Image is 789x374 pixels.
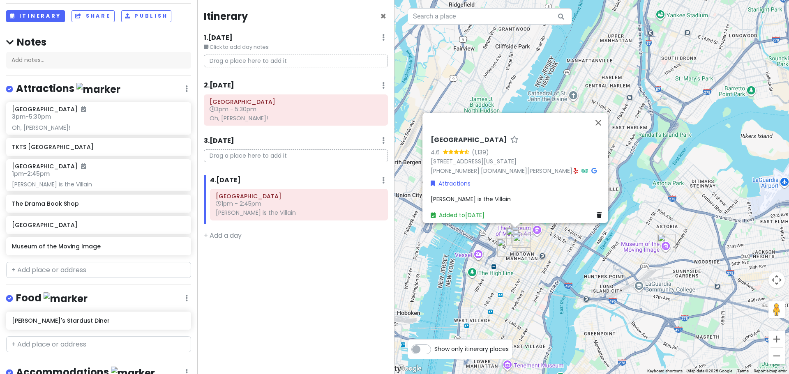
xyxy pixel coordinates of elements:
div: Add notes... [6,52,191,69]
span: 3pm - 5:30pm [12,112,51,121]
button: Map camera controls [768,272,785,288]
i: Added to itinerary [81,163,86,169]
div: Booth Theatre [506,227,524,246]
a: Delete place [597,210,605,219]
h6: 3 . [DATE] [204,137,234,145]
h4: Itinerary [204,10,248,23]
h6: [PERSON_NAME]'s Stardust Diner [12,317,185,324]
img: marker [76,83,120,96]
span: 1pm - 2:45pm [216,200,261,208]
h6: [GEOGRAPHIC_DATA] [12,221,185,229]
a: [PHONE_NUMBER] [431,167,480,175]
img: Google [397,363,424,374]
span: Show only itinerary places [434,344,509,353]
button: Publish [121,10,172,22]
input: Search a place [408,8,572,25]
h6: 4 . [DATE] [210,176,241,185]
button: Drag Pegman onto the map to open Street View [768,301,785,318]
a: Terms [737,369,749,373]
div: Museum of Broadway [513,230,531,248]
div: Oh, [PERSON_NAME]! [12,124,185,131]
a: Star place [510,136,519,145]
button: Itinerary [6,10,65,22]
div: Oh, [PERSON_NAME]! [210,115,382,122]
button: Zoom out [768,348,785,364]
h6: Lyceum Theatre [210,98,382,106]
a: + Add a day [204,231,242,240]
h4: Notes [6,36,191,48]
a: Report a map error [754,369,787,373]
h6: [GEOGRAPHIC_DATA] [12,106,86,113]
a: Added to[DATE] [431,211,484,219]
button: Close [588,113,608,133]
div: Aura Hotel Times Square [513,234,531,252]
h6: The Drama Book Shop [12,200,185,207]
span: 1pm - 2:45pm [12,170,50,178]
button: Close [380,11,386,21]
h6: 2 . [DATE] [204,81,234,90]
h6: Museum of the Moving Image [12,243,185,250]
div: Lyceum Theatre [512,229,530,248]
span: 3pm - 5:30pm [210,105,256,113]
a: Attractions [431,179,471,188]
input: + Add place or address [6,262,191,278]
div: 4.6 [431,147,443,156]
div: The Drama Book Shop [497,239,515,257]
span: Close itinerary [380,9,386,23]
span: [PERSON_NAME] is the Villain [431,195,511,203]
h6: TKTS [GEOGRAPHIC_DATA] [12,143,185,151]
h6: [GEOGRAPHIC_DATA] [431,136,507,145]
div: [PERSON_NAME] is the Villain [12,181,185,188]
p: Drag a place here to add it [204,55,388,67]
h6: 1 . [DATE] [204,34,233,42]
a: [STREET_ADDRESS][US_STATE] [431,157,517,165]
a: Open this area in Google Maps (opens a new window) [397,363,424,374]
h6: Booth Theatre [216,193,382,200]
span: Map data ©2025 Google [687,369,732,373]
div: · · [431,136,605,176]
button: Zoom in [768,331,785,347]
div: [PERSON_NAME] is the Villain [216,209,382,216]
input: + Add place or address [6,336,191,353]
i: Google Maps [591,168,597,174]
p: Drag a place here to add it [204,149,388,162]
i: Added to itinerary [81,106,86,112]
h4: Food [16,291,88,305]
h6: [GEOGRAPHIC_DATA] [12,163,86,170]
button: Share [72,10,114,22]
small: Click to add day notes [204,43,388,51]
a: [DOMAIN_NAME][PERSON_NAME] [481,167,572,175]
i: Tripadvisor [581,168,588,174]
img: marker [44,292,88,305]
div: Museum of the Moving Image [657,234,676,252]
button: Keyboard shortcuts [647,368,683,374]
div: (1,139) [472,147,489,156]
h4: Attractions [16,82,120,96]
